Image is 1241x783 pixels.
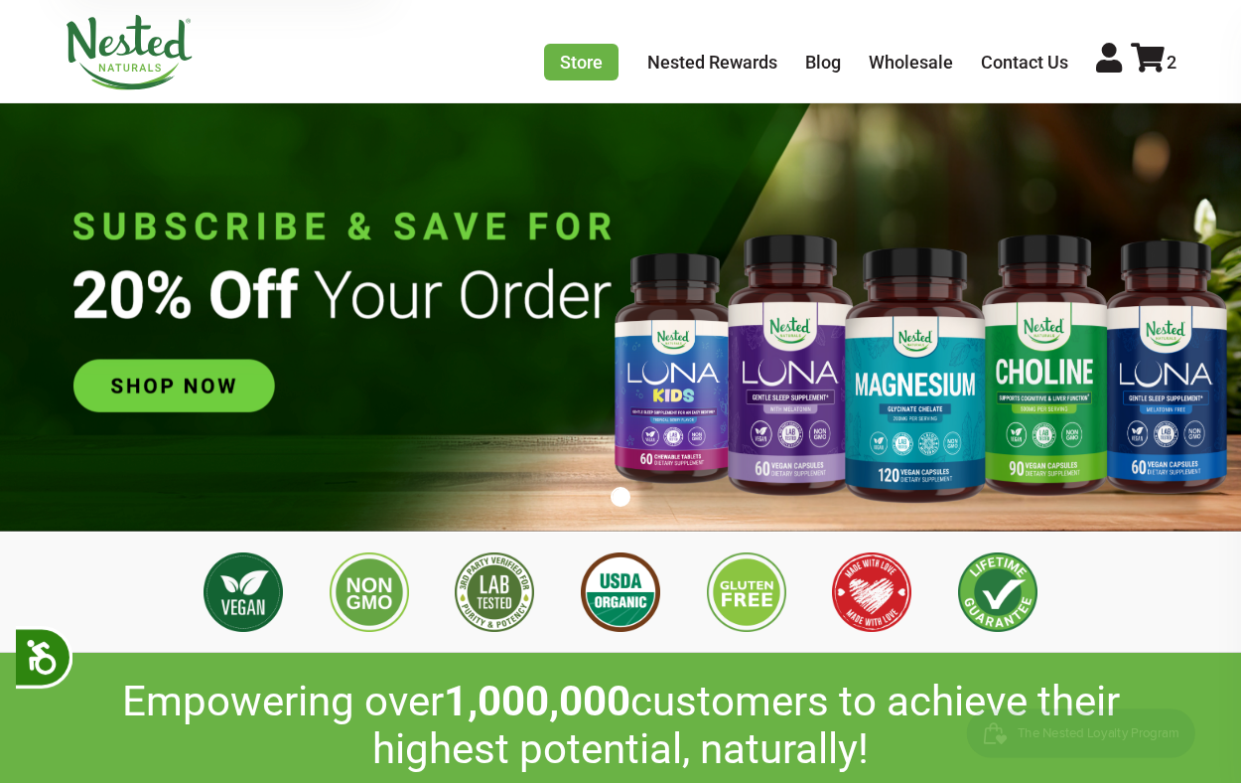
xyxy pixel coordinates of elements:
img: Gluten Free [707,552,786,632]
a: Store [544,44,619,80]
h2: Empowering over customers to achieve their highest potential, naturally! [65,678,1176,774]
a: Wholesale [869,52,953,73]
img: USDA Organic [581,552,660,632]
img: Made with Love [832,552,911,632]
a: Contact Us [981,52,1068,73]
img: Vegan [204,552,283,632]
img: Non GMO [330,552,409,632]
span: 1,000,000 [444,677,630,725]
a: 2 [1131,52,1176,73]
a: Blog [805,52,841,73]
img: Lifetime Guarantee [958,552,1037,632]
button: 1 of 1 [611,487,630,507]
a: Nested Rewards [647,52,777,73]
span: 2 [1167,52,1176,73]
iframe: Button to open loyalty program pop-up [942,704,1221,763]
img: 3rd Party Lab Tested [455,552,534,632]
img: Nested Naturals [65,15,194,90]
